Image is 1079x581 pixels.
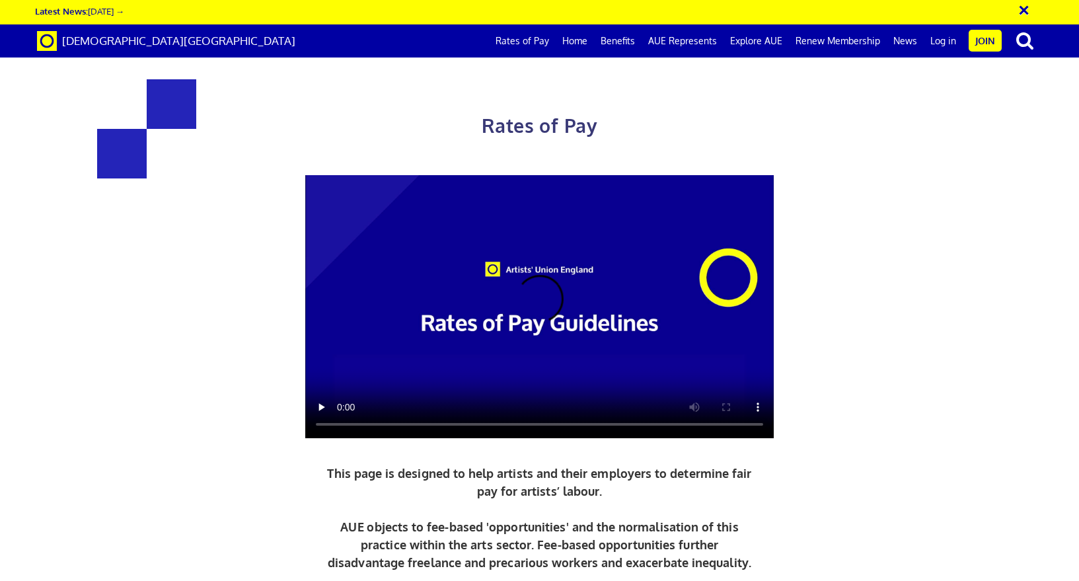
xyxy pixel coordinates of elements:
[969,30,1002,52] a: Join
[62,34,295,48] span: [DEMOGRAPHIC_DATA][GEOGRAPHIC_DATA]
[556,24,594,58] a: Home
[27,24,305,58] a: Brand [DEMOGRAPHIC_DATA][GEOGRAPHIC_DATA]
[324,465,755,572] p: This page is designed to help artists and their employers to determine fair pay for artists’ labo...
[35,5,88,17] strong: Latest News:
[1004,26,1045,54] button: search
[887,24,924,58] a: News
[35,5,124,17] a: Latest News:[DATE] →
[642,24,724,58] a: AUE Represents
[924,24,963,58] a: Log in
[789,24,887,58] a: Renew Membership
[482,114,597,137] span: Rates of Pay
[724,24,789,58] a: Explore AUE
[489,24,556,58] a: Rates of Pay
[594,24,642,58] a: Benefits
